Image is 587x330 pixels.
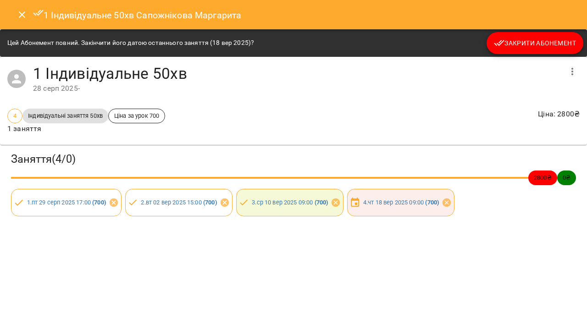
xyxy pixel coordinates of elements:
[347,189,454,216] div: 4.чт 18 вер 2025 09:00 (700)
[92,199,106,206] b: ( 700 )
[363,199,439,206] a: 4.чт 18 вер 2025 09:00 (700)
[22,111,108,120] span: Індивідуальні заняття 50хв
[141,199,216,206] a: 2.вт 02 вер 2025 15:00 (700)
[33,64,561,83] h4: 1 Індивідуальне 50хв
[27,199,106,206] a: 1.пт 29 серп 2025 17:00 (700)
[33,7,242,22] h6: 1 Індивідуальне 50хв Сапожнікова Маргарита
[528,173,557,182] span: 2800 ₴
[252,199,328,206] a: 3.ср 10 вер 2025 09:00 (700)
[125,189,233,216] div: 2.вт 02 вер 2025 15:00 (700)
[538,109,580,120] p: Ціна : 2800 ₴
[487,32,583,54] button: Закрити Абонемент
[315,199,328,206] b: ( 700 )
[203,199,217,206] b: ( 700 )
[33,83,561,94] div: 28 серп 2025 -
[236,189,344,216] div: 3.ср 10 вер 2025 09:00 (700)
[7,123,165,134] p: 1 заняття
[7,35,254,51] div: Цей Абонемент повний. Закінчити його датою останнього заняття (18 вер 2025)?
[425,199,439,206] b: ( 700 )
[11,152,576,166] h3: Заняття ( 4 / 0 )
[11,4,33,26] button: Close
[109,111,165,120] span: Ціна за урок 700
[557,173,576,182] span: 0 ₴
[494,38,576,49] span: Закрити Абонемент
[8,111,22,120] span: 4
[11,189,122,216] div: 1.пт 29 серп 2025 17:00 (700)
